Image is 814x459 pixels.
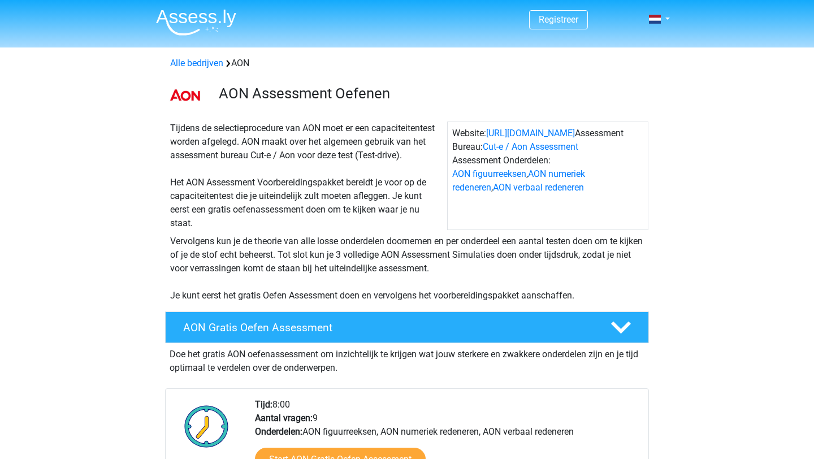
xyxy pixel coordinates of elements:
[539,14,578,25] a: Registreer
[452,168,526,179] a: AON figuurreeksen
[183,321,592,334] h4: AON Gratis Oefen Assessment
[165,343,649,375] div: Doe het gratis AON oefenassessment om inzichtelijk te krijgen wat jouw sterkere en zwakkere onder...
[483,141,578,152] a: Cut-e / Aon Assessment
[486,128,575,138] a: [URL][DOMAIN_NAME]
[166,235,648,302] div: Vervolgens kun je de theorie van alle losse onderdelen doornemen en per onderdeel een aantal test...
[156,9,236,36] img: Assessly
[493,182,584,193] a: AON verbaal redeneren
[219,85,640,102] h3: AON Assessment Oefenen
[447,122,648,230] div: Website: Assessment Bureau: Assessment Onderdelen: , ,
[255,399,272,410] b: Tijd:
[255,426,302,437] b: Onderdelen:
[178,398,235,454] img: Klok
[161,311,653,343] a: AON Gratis Oefen Assessment
[255,413,313,423] b: Aantal vragen:
[166,57,648,70] div: AON
[170,58,223,68] a: Alle bedrijven
[166,122,447,230] div: Tijdens de selectieprocedure van AON moet er een capaciteitentest worden afgelegd. AON maakt over...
